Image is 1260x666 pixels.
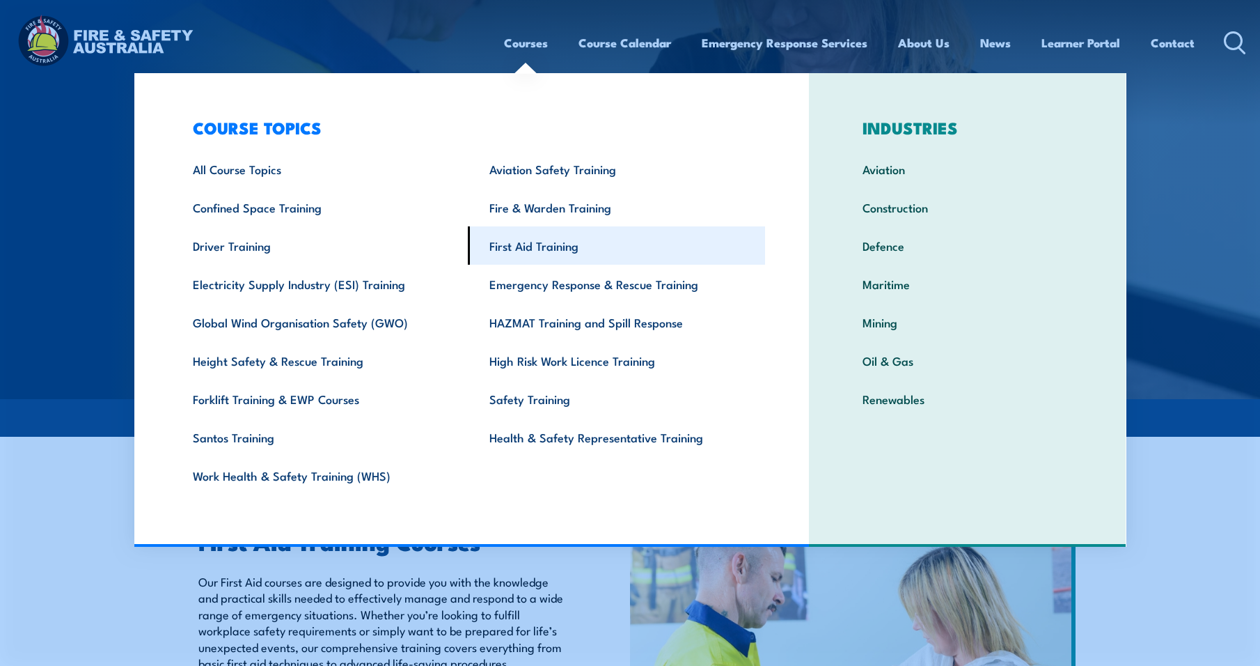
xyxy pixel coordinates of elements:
h2: First Aid Training Courses [198,532,566,551]
a: Fire & Warden Training [468,188,765,226]
a: Course Calendar [578,24,671,61]
a: Renewables [841,380,1094,418]
a: All Course Topics [171,150,468,188]
a: Forklift Training & EWP Courses [171,380,468,418]
a: Safety Training [468,380,765,418]
h3: COURSE TOPICS [171,118,766,137]
a: Work Health & Safety Training (WHS) [171,456,468,495]
a: Emergency Response Services [702,24,867,61]
a: Maritime [841,265,1094,303]
a: HAZMAT Training and Spill Response [468,303,765,341]
a: Learner Portal [1041,24,1120,61]
a: Emergency Response & Rescue Training [468,265,765,303]
a: Aviation Safety Training [468,150,765,188]
a: Global Wind Organisation Safety (GWO) [171,303,468,341]
a: Contact [1151,24,1195,61]
a: Construction [841,188,1094,226]
a: Electricity Supply Industry (ESI) Training [171,265,468,303]
a: Confined Space Training [171,188,468,226]
a: Health & Safety Representative Training [468,418,765,456]
h3: INDUSTRIES [841,118,1094,137]
a: About Us [898,24,950,61]
a: Oil & Gas [841,341,1094,380]
a: Driver Training [171,226,468,265]
a: Santos Training [171,418,468,456]
a: Mining [841,303,1094,341]
a: Height Safety & Rescue Training [171,341,468,380]
a: Courses [504,24,548,61]
a: High Risk Work Licence Training [468,341,765,380]
a: Defence [841,226,1094,265]
a: First Aid Training [468,226,765,265]
a: News [980,24,1011,61]
a: Aviation [841,150,1094,188]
